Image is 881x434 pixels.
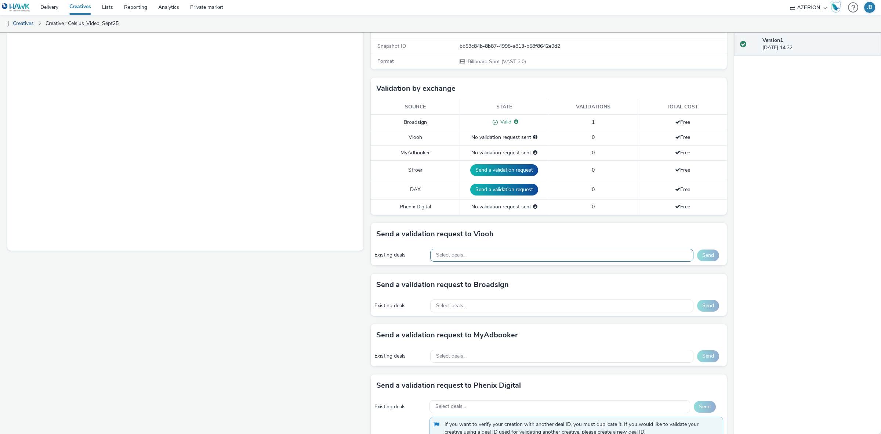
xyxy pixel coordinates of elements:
td: Broadsign [371,115,460,130]
button: Send [697,350,719,362]
a: Hawk Academy [830,1,844,13]
td: Stroer [371,161,460,180]
div: Please select a deal below and click on Send to send a validation request to MyAdbooker. [533,149,537,157]
button: Send [697,250,719,261]
strong: Version 1 [762,37,783,44]
span: Select deals... [436,303,467,309]
div: Existing deals [374,403,426,410]
span: 0 [592,203,595,210]
a: Creative : Celsius_Video_Sept25 [42,15,122,32]
span: Format [377,58,394,65]
span: Free [675,166,690,173]
span: Free [675,186,690,193]
span: Free [675,149,690,156]
h3: Send a validation request to Broadsign [376,279,509,290]
td: MyAdbooker [371,145,460,160]
span: Billboard Spot (VAST 3.0) [467,58,526,65]
td: Phenix Digital [371,200,460,215]
th: State [460,100,549,115]
img: dooh [4,20,11,28]
span: Snapshot ID [377,43,406,50]
span: Select deals... [436,252,467,258]
td: Viooh [371,130,460,145]
span: 0 [592,166,595,173]
div: [DATE] 14:32 [762,37,875,52]
h3: Validation by exchange [376,83,456,94]
span: Select deals... [436,353,467,359]
div: Please select a deal below and click on Send to send a validation request to Phenix Digital. [533,203,537,211]
h3: Send a validation request to MyAdbooker [376,330,518,341]
div: No validation request sent [464,203,545,211]
div: JB [867,2,872,13]
th: Source [371,100,460,115]
div: Existing deals [374,302,427,309]
div: Existing deals [374,251,427,259]
span: Free [675,119,690,126]
span: Select deals... [435,403,466,410]
div: Please select a deal below and click on Send to send a validation request to Viooh. [533,134,537,141]
button: Send a validation request [470,184,538,196]
div: No validation request sent [464,134,545,141]
span: 1 [592,119,595,126]
span: 0 [592,134,595,141]
th: Validations [549,100,638,115]
h3: Send a validation request to Viooh [376,229,494,240]
div: No validation request sent [464,149,545,157]
span: Free [675,134,690,141]
img: undefined Logo [2,3,30,12]
span: Valid [498,118,511,125]
button: Send [697,300,719,312]
td: DAX [371,180,460,200]
button: Send a validation request [470,164,538,176]
img: Hawk Academy [830,1,841,13]
span: 0 [592,149,595,156]
div: Existing deals [374,352,427,360]
div: bb53c84b-8b87-4998-a813-b58f8642e9d2 [460,43,726,50]
h3: Send a validation request to Phenix Digital [376,380,521,391]
button: Send [694,401,716,413]
th: Total cost [638,100,727,115]
span: 0 [592,186,595,193]
span: Free [675,203,690,210]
